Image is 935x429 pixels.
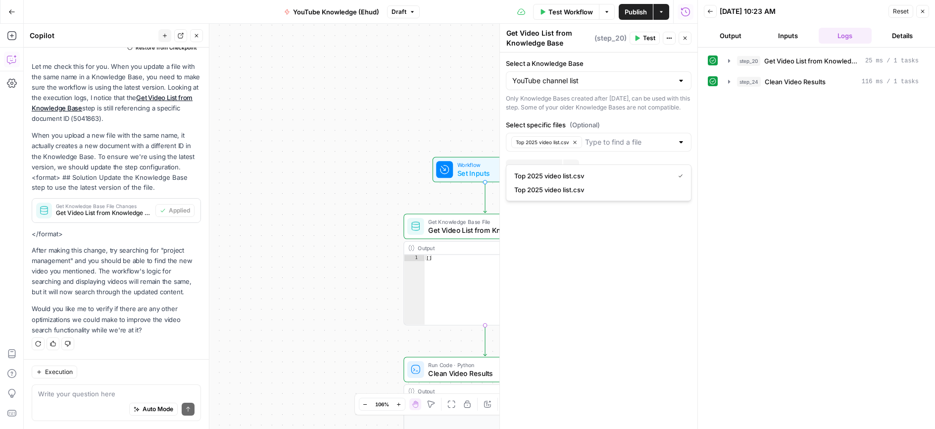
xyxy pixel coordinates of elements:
button: Logs [819,28,872,44]
span: Top 2025 video list.csv [514,185,679,195]
button: Test Workflow [533,4,599,20]
span: Clean Video Results [765,77,826,87]
span: Get Video List from Knowledge Base (step_20) [56,209,151,217]
label: Select specific files [506,120,691,130]
span: 116 ms / 1 tasks [862,77,919,86]
div: 1 [404,255,424,261]
span: Get Video List from Knowledge Base [428,225,535,235]
label: Select a Knowledge Base [506,58,691,68]
span: 25 ms / 1 tasks [865,56,919,65]
span: Execution [45,368,73,376]
button: YouTube Knowledge (Ehud) [278,4,385,20]
button: Inputs [761,28,815,44]
button: 25 ms / 1 tasks [722,53,925,69]
span: Get Knowledge Base File [428,217,535,226]
span: Draft [392,7,406,16]
button: Restore from Checkpoint [123,42,201,54]
span: Restore from Checkpoint [136,44,197,52]
button: Top 2025 video list.csv [511,136,582,148]
button: Test [630,32,660,45]
g: Edge from start to step_20 [484,182,487,213]
p: Would you like me to verify if there are any other optimizations we could make to improve the vid... [32,304,201,335]
textarea: Get Video List from Knowledge Base [506,28,592,48]
span: step_24 [737,77,761,87]
span: Clean Video Results [428,368,534,378]
button: Details [876,28,929,44]
button: Reset [888,5,913,18]
span: Auto Mode [143,405,173,414]
div: Only Knowledge Bases created after [DATE], can be used with this step. Some of your older Knowled... [506,94,691,112]
span: Get Video List from Knowledge Base [764,56,861,66]
div: Output [418,244,538,252]
input: Type to find a file [585,137,673,147]
button: 116 ms / 1 tasks [722,74,925,90]
button: Execution [32,366,77,378]
p: Let me check this for you. When you update a file with the same name in a Knowledge Base, you nee... [32,61,201,124]
button: Add Filter Rule [506,160,562,175]
span: YouTube Knowledge (Ehud) [293,7,379,17]
span: (Optional) [570,120,600,130]
button: Publish [619,4,653,20]
button: Output [704,28,757,44]
input: YouTube channel list [512,76,673,86]
div: Get Knowledge Base FileGet Video List from Knowledge BaseStep 20Output[] [403,214,566,325]
span: Add Filter Rule [512,162,556,172]
span: Test [643,34,655,43]
div: Copilot [30,31,155,41]
p: After making this change, try searching for "project management" and you should be able to find t... [32,245,201,298]
span: ( step_20 ) [594,33,627,43]
span: Top 2025 video list.csv [516,138,569,146]
g: Edge from step_20 to step_24 [484,325,487,356]
span: 106% [375,400,389,408]
span: step_20 [737,56,760,66]
span: Set Inputs [457,168,509,178]
div: <format> ## Solution Update the Knowledge Base step to use the latest version of the file. </format> [32,61,201,335]
button: Applied [155,204,195,217]
span: Get Knowledge Base File Changes [56,204,151,209]
span: Top 2025 video list.csv [514,171,670,181]
div: Output [418,387,538,395]
button: Auto Mode [129,403,178,416]
span: Publish [625,7,647,17]
span: Test Workflow [548,7,593,17]
span: Applied [169,206,190,215]
div: WorkflowSet InputsInputs [403,157,566,182]
span: Reset [893,7,909,16]
span: Workflow [457,161,509,169]
button: Draft [387,5,420,18]
p: When you upload a new file with the same name, it actually creates a new document with a differen... [32,130,201,172]
span: Run Code · Python [428,361,534,369]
